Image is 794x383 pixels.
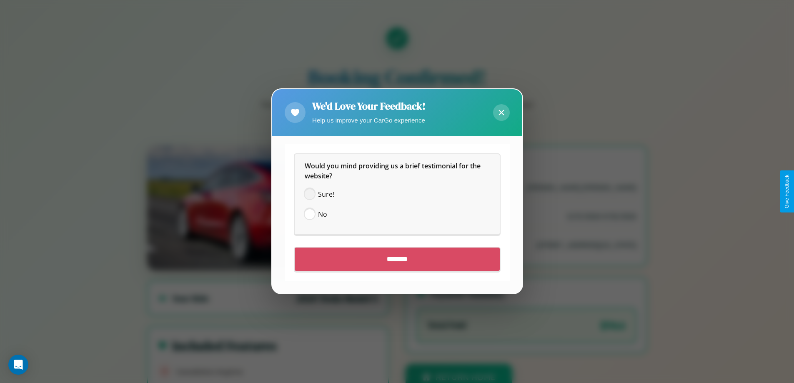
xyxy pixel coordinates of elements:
[8,355,28,375] div: Open Intercom Messenger
[312,99,426,113] h2: We'd Love Your Feedback!
[318,190,334,200] span: Sure!
[318,210,327,220] span: No
[312,115,426,126] p: Help us improve your CarGo experience
[305,162,482,181] span: Would you mind providing us a brief testimonial for the website?
[784,175,790,208] div: Give Feedback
